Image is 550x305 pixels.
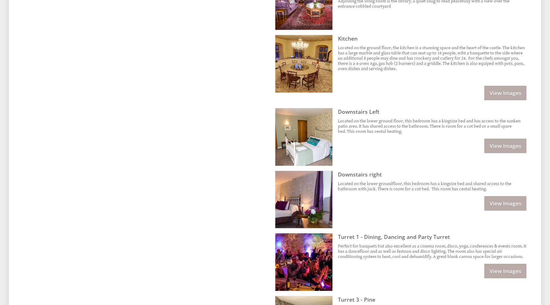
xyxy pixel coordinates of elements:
h3: Kitchen [338,35,526,42]
h3: Downstairs right [338,171,526,178]
h3: Turret 1 - Dining, Dancing and Party Turret [338,233,526,240]
p: Located on the lower ground floor, this bedroom has a kingsize bed and has access to the sunken p... [338,118,526,134]
img: Downstairs Left [275,108,332,165]
img: Kitchen [275,35,332,92]
a: View Images [484,86,526,100]
a: View Images [484,196,526,211]
h3: Turret 3 - Pine [338,296,526,303]
img: Downstairs right [275,171,332,228]
p: Located on the lower groundfloor, this bedroom has a kingsize bed and shared access to the bathro... [338,181,526,192]
h3: Downstairs Left [338,108,526,115]
p: Located on the ground floor, the kitchen is a stunning space and the heart of the castle. The kit... [338,45,526,71]
p: Perfect for banquets but also excellent as a cinema room, disco, yoga, conferences & events room.... [338,244,526,259]
img: Turret 1 - Dining, Dancing and Party Turret [275,233,332,291]
a: View Images [484,264,526,278]
a: View Images [484,139,526,153]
